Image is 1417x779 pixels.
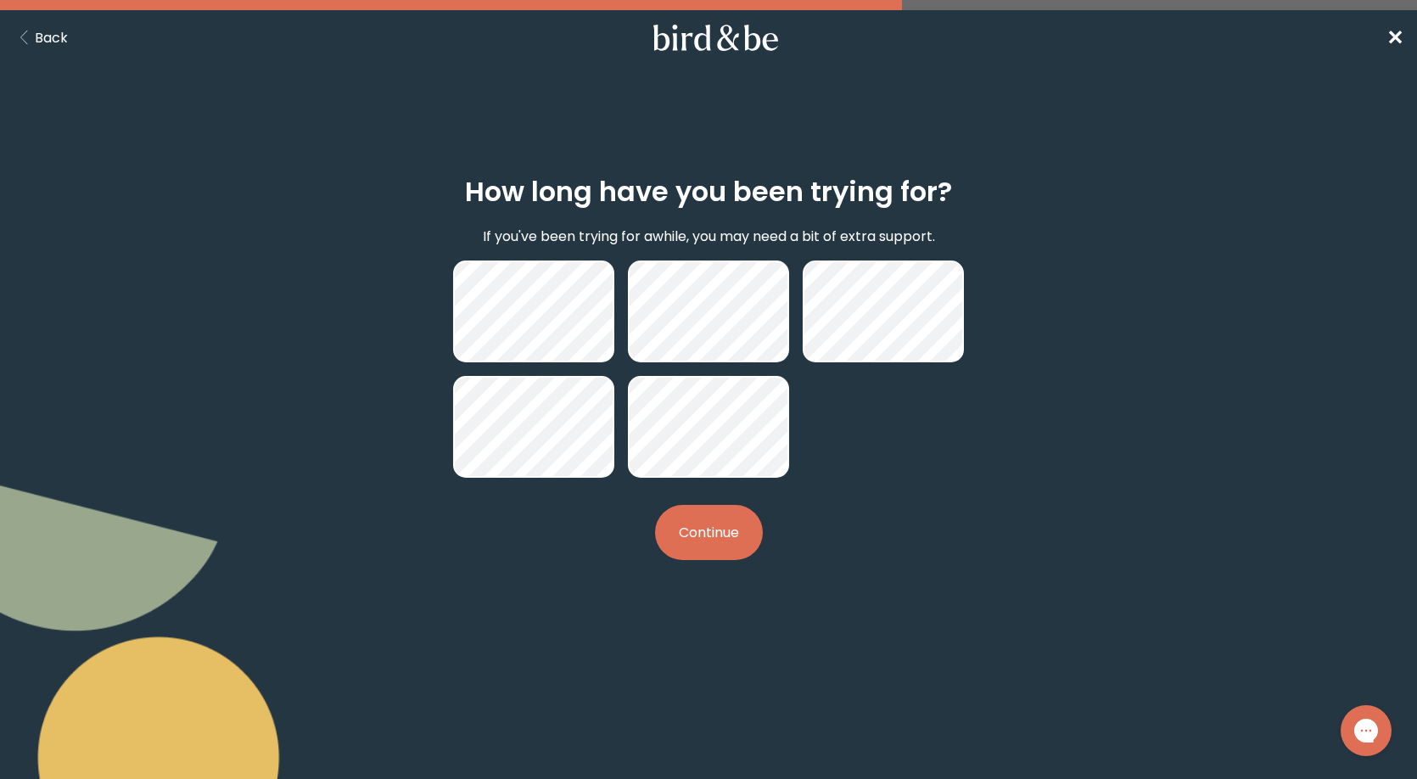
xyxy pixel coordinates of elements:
button: Continue [655,505,763,560]
h2: How long have you been trying for? [465,171,952,212]
iframe: Gorgias live chat messenger [1332,699,1400,762]
p: If you've been trying for awhile, you may need a bit of extra support. [483,226,935,247]
span: ✕ [1386,24,1403,52]
a: ✕ [1386,23,1403,53]
button: Back Button [14,27,68,48]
